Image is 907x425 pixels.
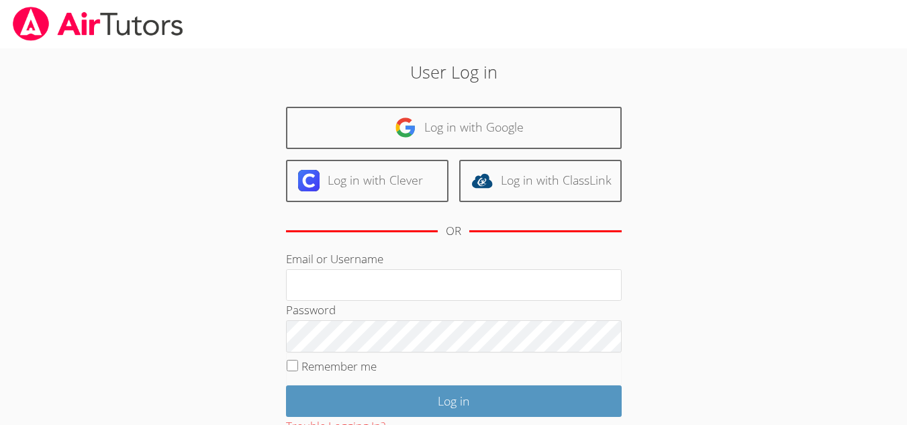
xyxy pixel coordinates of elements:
[286,302,336,318] label: Password
[446,222,461,241] div: OR
[11,7,185,41] img: airtutors_banner-c4298cdbf04f3fff15de1276eac7730deb9818008684d7c2e4769d2f7ddbe033.png
[395,117,416,138] img: google-logo-50288ca7cdecda66e5e0955fdab243c47b7ad437acaf1139b6f446037453330a.svg
[286,385,622,417] input: Log in
[301,359,377,374] label: Remember me
[459,160,622,202] a: Log in with ClassLink
[286,160,448,202] a: Log in with Clever
[286,251,383,267] label: Email or Username
[471,170,493,191] img: classlink-logo-d6bb404cc1216ec64c9a2012d9dc4662098be43eaf13dc465df04b49fa7ab582.svg
[286,107,622,149] a: Log in with Google
[209,59,699,85] h2: User Log in
[298,170,320,191] img: clever-logo-6eab21bc6e7a338710f1a6ff85c0baf02591cd810cc4098c63d3a4b26e2feb20.svg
